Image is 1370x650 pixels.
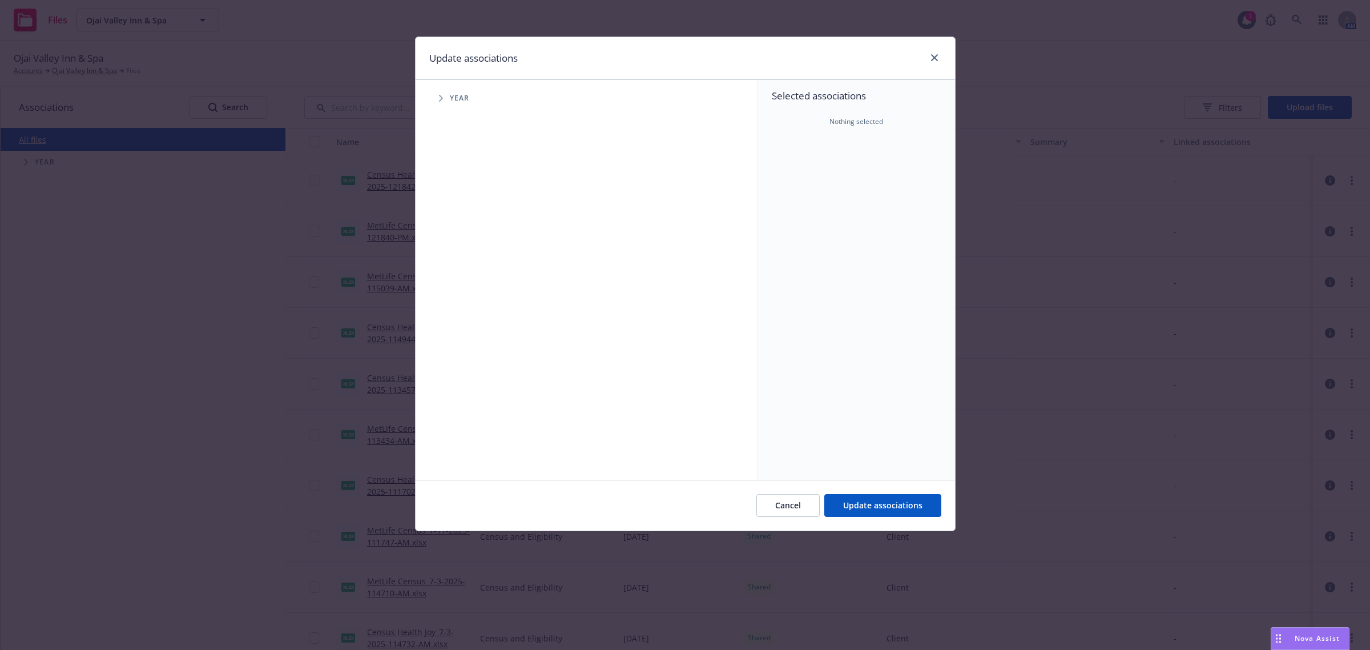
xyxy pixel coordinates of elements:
button: Update associations [824,494,941,517]
h1: Update associations [429,51,518,66]
span: Year [450,95,470,102]
span: Selected associations [772,89,941,103]
span: Nothing selected [829,117,883,127]
a: close [928,51,941,65]
button: Cancel [756,494,820,517]
span: Update associations [843,500,922,511]
button: Nova Assist [1271,627,1349,650]
div: Drag to move [1271,628,1286,649]
div: Tree Example [416,87,757,110]
span: Cancel [775,500,801,511]
span: Nova Assist [1295,633,1340,643]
